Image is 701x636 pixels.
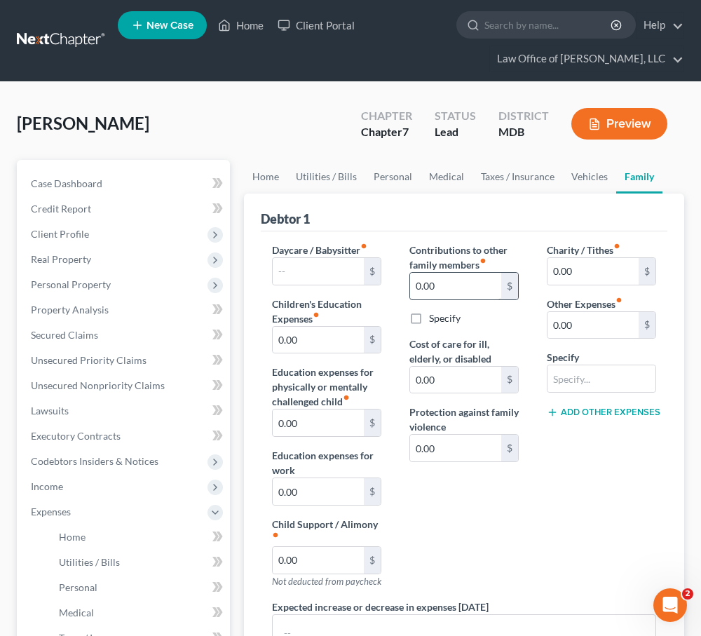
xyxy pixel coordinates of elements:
[639,312,655,339] div: $
[59,607,94,618] span: Medical
[313,311,320,318] i: fiber_manual_record
[31,228,89,240] span: Client Profile
[211,13,271,38] a: Home
[547,243,620,257] label: Charity / Tithes
[31,354,147,366] span: Unsecured Priority Claims
[272,243,367,257] label: Daycare / Babysitter
[364,478,381,505] div: $
[272,600,489,614] label: Expected increase or decrease in expenses [DATE]
[682,588,693,600] span: 2
[472,160,563,194] a: Taxes / Insurance
[20,171,230,196] a: Case Dashboard
[639,258,655,285] div: $
[31,203,91,215] span: Credit Report
[31,304,109,316] span: Property Analysis
[563,160,616,194] a: Vehicles
[364,258,381,285] div: $
[498,124,549,140] div: MDB
[615,297,622,304] i: fiber_manual_record
[31,430,121,442] span: Executory Contracts
[273,258,364,285] input: --
[343,394,350,401] i: fiber_manual_record
[421,160,472,194] a: Medical
[20,424,230,449] a: Executory Contracts
[410,273,501,299] input: --
[613,243,620,250] i: fiber_manual_record
[31,480,63,492] span: Income
[59,531,86,543] span: Home
[31,177,102,189] span: Case Dashboard
[479,257,486,264] i: fiber_manual_record
[364,547,381,574] div: $
[147,20,193,31] span: New Case
[17,113,149,133] span: [PERSON_NAME]
[244,160,287,194] a: Home
[31,379,165,391] span: Unsecured Nonpriority Claims
[364,410,381,436] div: $
[409,405,519,434] label: Protection against family violence
[616,160,662,194] a: Family
[364,327,381,353] div: $
[272,448,381,478] label: Education expenses for work
[20,196,230,222] a: Credit Report
[31,455,158,467] span: Codebtors Insiders & Notices
[31,405,69,417] span: Lawsuits
[409,243,519,272] label: Contributions to other family members
[271,13,362,38] a: Client Portal
[501,273,518,299] div: $
[31,278,111,290] span: Personal Property
[272,297,381,326] label: Children's Education Expenses
[429,311,461,325] label: Specify
[20,297,230,323] a: Property Analysis
[410,435,501,461] input: --
[287,160,365,194] a: Utilities / Bills
[48,575,230,600] a: Personal
[501,367,518,393] div: $
[365,160,421,194] a: Personal
[547,312,639,339] input: --
[20,398,230,424] a: Lawsuits
[402,125,409,138] span: 7
[273,327,364,353] input: --
[31,329,98,341] span: Secured Claims
[273,547,364,574] input: --
[547,350,579,365] label: Specify
[272,532,279,539] i: fiber_manual_record
[59,556,120,568] span: Utilities / Bills
[361,108,412,124] div: Chapter
[273,478,364,505] input: --
[547,258,639,285] input: --
[361,124,412,140] div: Chapter
[571,108,667,140] button: Preview
[20,348,230,373] a: Unsecured Priority Claims
[48,600,230,625] a: Medical
[498,108,549,124] div: District
[435,124,476,140] div: Lead
[31,253,91,265] span: Real Property
[435,108,476,124] div: Status
[490,46,683,72] a: Law Office of [PERSON_NAME], LLC
[653,588,687,622] iframe: Intercom live chat
[484,12,613,38] input: Search by name...
[410,367,501,393] input: --
[501,435,518,461] div: $
[261,210,310,227] div: Debtor 1
[31,506,71,517] span: Expenses
[48,525,230,550] a: Home
[547,365,655,392] input: Specify...
[272,517,381,546] label: Child Support / Alimony
[409,337,519,366] label: Cost of care for ill, elderly, or disabled
[20,373,230,398] a: Unsecured Nonpriority Claims
[637,13,683,38] a: Help
[48,550,230,575] a: Utilities / Bills
[272,365,381,409] label: Education expenses for physically or mentally challenged child
[360,243,367,250] i: fiber_manual_record
[547,297,622,311] label: Other Expenses
[547,407,656,418] button: Add Other Expenses
[20,323,230,348] a: Secured Claims
[59,581,97,593] span: Personal
[272,576,381,587] span: Not deducted from paycheck
[273,410,364,436] input: --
